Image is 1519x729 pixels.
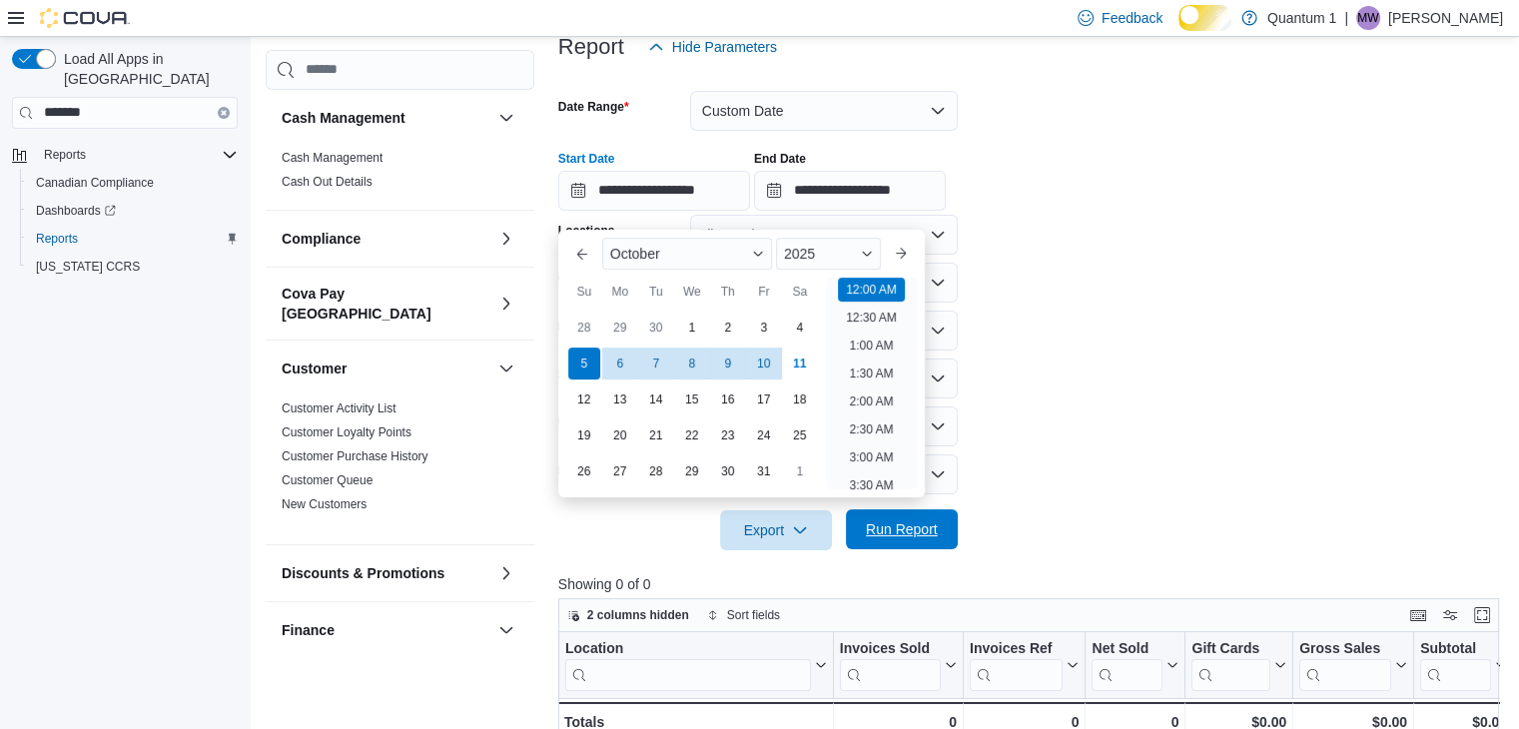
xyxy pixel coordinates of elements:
[568,383,600,415] div: day-12
[712,348,744,379] div: day-9
[1420,639,1491,690] div: Subtotal
[1406,603,1430,627] button: Keyboard shortcuts
[676,455,708,487] div: day-29
[840,639,941,658] div: Invoices Sold
[558,574,1509,594] p: Showing 0 of 0
[282,359,347,378] h3: Customer
[640,383,672,415] div: day-14
[866,519,938,539] span: Run Report
[610,246,660,262] span: October
[282,174,373,190] span: Cash Out Details
[640,455,672,487] div: day-28
[20,169,246,197] button: Canadian Compliance
[604,383,636,415] div: day-13
[587,607,689,623] span: 2 columns hidden
[676,419,708,451] div: day-22
[970,639,1079,690] button: Invoices Ref
[568,312,600,344] div: day-28
[494,561,518,585] button: Discounts & Promotions
[282,620,490,640] button: Finance
[1178,31,1179,32] span: Dark Mode
[56,49,238,89] span: Load All Apps in [GEOGRAPHIC_DATA]
[1191,639,1270,690] div: Gift Card Sales
[20,197,246,225] a: Dashboards
[266,396,534,544] div: Customer
[1420,639,1491,658] div: Subtotal
[930,227,946,243] button: Open list of options
[282,284,490,324] button: Cova Pay [GEOGRAPHIC_DATA]
[282,620,335,640] h3: Finance
[28,199,238,223] span: Dashboards
[784,312,816,344] div: day-4
[28,199,124,223] a: Dashboards
[1420,639,1507,690] button: Subtotal
[1438,603,1462,627] button: Display options
[28,255,238,279] span: Washington CCRS
[840,639,957,690] button: Invoices Sold
[727,607,780,623] span: Sort fields
[1344,6,1348,30] p: |
[36,143,94,167] button: Reports
[568,348,600,379] div: day-5
[1356,6,1380,30] div: Michael Wuest
[36,259,140,275] span: [US_STATE] CCRS
[712,455,744,487] div: day-30
[565,639,811,658] div: Location
[558,171,750,211] input: Press the down key to enter a popover containing a calendar. Press the escape key to close the po...
[1178,5,1231,31] input: Dark Mode
[754,171,946,211] input: Press the down key to open a popover containing a calendar.
[732,510,820,550] span: Export
[566,310,818,489] div: October, 2025
[36,143,238,167] span: Reports
[36,175,154,191] span: Canadian Compliance
[4,141,246,169] button: Reports
[28,171,238,195] span: Canadian Compliance
[282,108,405,128] h3: Cash Management
[784,276,816,308] div: Sa
[838,278,905,302] li: 12:00 AM
[44,147,86,163] span: Reports
[1388,6,1503,30] p: [PERSON_NAME]
[282,175,373,189] a: Cash Out Details
[676,383,708,415] div: day-15
[218,107,230,119] button: Clear input
[282,108,490,128] button: Cash Management
[565,639,827,690] button: Location
[282,401,396,415] a: Customer Activity List
[748,276,780,308] div: Fr
[970,639,1063,658] div: Invoices Ref
[1102,8,1162,28] span: Feedback
[558,99,629,115] label: Date Range
[559,603,697,627] button: 2 columns hidden
[712,419,744,451] div: day-23
[640,419,672,451] div: day-21
[604,419,636,451] div: day-20
[20,225,246,253] button: Reports
[494,106,518,130] button: Cash Management
[841,417,901,441] li: 2:30 AM
[776,238,881,270] div: Button. Open the year selector. 2025 is currently selected.
[846,509,958,549] button: Run Report
[1299,639,1391,658] div: Gross Sales
[748,383,780,415] div: day-17
[604,276,636,308] div: Mo
[784,383,816,415] div: day-18
[282,400,396,416] span: Customer Activity List
[885,238,917,270] button: Next month
[282,496,367,512] span: New Customers
[841,334,901,358] li: 1:00 AM
[748,455,780,487] div: day-31
[282,448,428,464] span: Customer Purchase History
[1299,639,1407,690] button: Gross Sales
[28,227,86,251] a: Reports
[282,449,428,463] a: Customer Purchase History
[282,473,373,487] a: Customer Queue
[676,348,708,379] div: day-8
[494,618,518,642] button: Finance
[640,276,672,308] div: Tu
[12,133,238,333] nav: Complex example
[282,563,444,583] h3: Discounts & Promotions
[930,323,946,339] button: Open list of options
[282,151,382,165] a: Cash Management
